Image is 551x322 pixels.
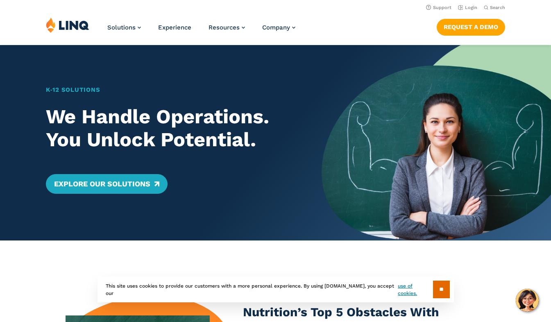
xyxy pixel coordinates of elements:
[484,5,505,11] button: Open Search Bar
[490,5,505,10] span: Search
[458,5,477,10] a: Login
[398,282,433,297] a: use of cookies.
[46,174,168,194] a: Explore Our Solutions
[426,5,451,10] a: Support
[516,289,539,312] button: Hello, have a question? Let’s chat.
[107,24,141,31] a: Solutions
[437,17,505,35] nav: Button Navigation
[322,45,551,240] img: Home Banner
[437,19,505,35] a: Request a Demo
[262,24,290,31] span: Company
[98,277,454,302] div: This site uses cookies to provide our customers with a more personal experience. By using [DOMAIN...
[46,85,299,94] h1: K‑12 Solutions
[107,24,136,31] span: Solutions
[46,17,89,33] img: LINQ | K‑12 Software
[46,105,299,151] h2: We Handle Operations. You Unlock Potential.
[158,24,191,31] a: Experience
[107,17,295,44] nav: Primary Navigation
[262,24,295,31] a: Company
[209,24,240,31] span: Resources
[209,24,245,31] a: Resources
